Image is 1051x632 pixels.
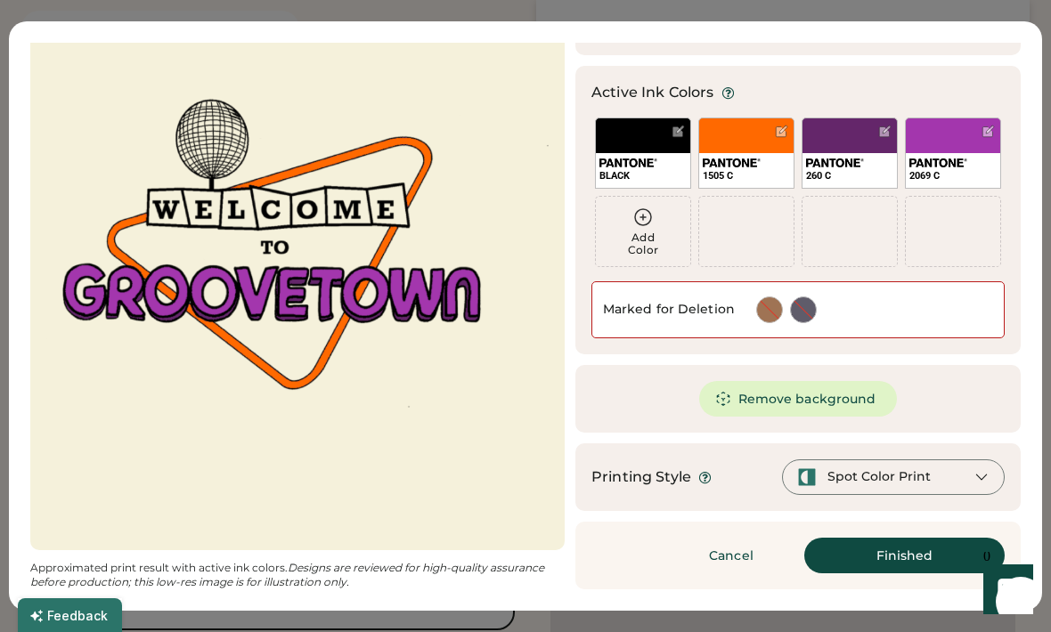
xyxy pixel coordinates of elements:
div: Active Ink Colors [591,82,714,103]
button: Finished [804,538,1005,573]
em: Designs are reviewed for high-quality assurance before production; this low-res image is for illu... [30,561,547,588]
img: 1024px-Pantone_logo.svg.png [806,158,864,167]
div: 2069 C [909,169,997,182]
iframe: Front Chat [966,552,1043,628]
img: 1024px-Pantone_logo.svg.png [599,158,657,167]
div: Spot Color Print [827,468,931,486]
div: 260 C [806,169,893,182]
button: Remove background [699,381,898,417]
img: 1024px-Pantone_logo.svg.png [703,158,761,167]
img: 1024px-Pantone_logo.svg.png [909,158,967,167]
div: BLACK [599,169,687,182]
div: Add Color [596,231,690,256]
div: 1505 C [703,169,790,182]
div: Approximated print result with active ink colors. [30,561,565,589]
div: Marked for Deletion [603,301,735,319]
div: Printing Style [591,466,691,488]
button: Cancel [669,538,794,573]
img: spot-color-green.svg [797,467,817,487]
